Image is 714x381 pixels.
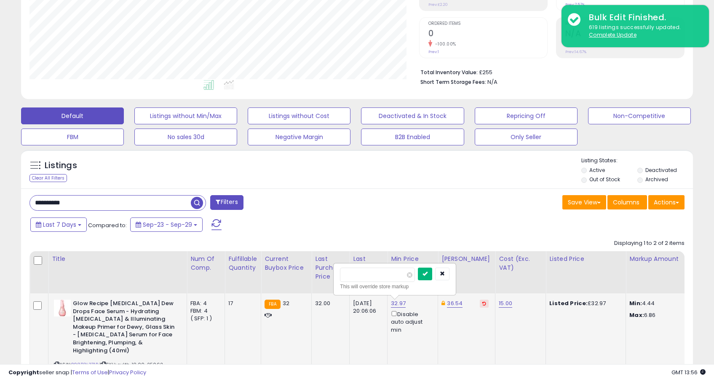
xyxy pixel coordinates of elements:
div: 32.00 [315,300,343,307]
div: Clear All Filters [29,174,67,182]
div: This will override store markup [340,282,449,291]
span: 2025-10-7 13:56 GMT [671,368,706,376]
button: Listings without Cost [248,107,350,124]
strong: Min: [629,299,642,307]
b: Short Term Storage Fees: [420,78,486,86]
div: Last Purchase Date (GMT) [353,255,384,290]
small: FBA [265,300,280,309]
button: Deactivated & In Stock [361,107,464,124]
div: FBM: 4 [190,307,218,315]
a: Terms of Use [72,368,108,376]
div: 17 [228,300,254,307]
button: Sep-23 - Sep-29 [130,217,203,232]
small: -100.00% [432,41,456,47]
small: Prev: 14.67% [565,49,586,54]
a: 36.54 [447,299,463,308]
button: Repricing Off [475,107,578,124]
b: Glow Recipe [MEDICAL_DATA] Dew Drops Face Serum - Hydrating [MEDICAL_DATA] & Illuminating Makeup ... [73,300,175,357]
div: Num of Comp. [190,255,221,272]
small: Prev: £2.20 [428,2,448,7]
div: Current Buybox Price [265,255,308,272]
button: Last 7 Days [30,217,87,232]
p: 4.44 [629,300,699,307]
u: Complete Update [589,31,636,38]
button: FBM [21,129,124,145]
div: Last Purchase Price [315,255,346,281]
button: No sales 30d [134,129,237,145]
span: Last 7 Days [43,220,76,229]
button: Save View [562,195,606,209]
div: Min Price [391,255,434,263]
strong: Copyright [8,368,39,376]
img: 31s06GHfh5L._SL40_.jpg [54,300,71,317]
button: Listings without Min/Max [134,107,237,124]
button: Columns [607,195,647,209]
h5: Listings [45,160,77,172]
span: N/A [487,78,497,86]
div: Disable auto adjust min [391,309,431,334]
small: Prev: 7.57% [565,2,585,7]
p: Listing States: [581,157,693,165]
button: Filters [210,195,243,210]
div: Bulk Edit Finished. [583,11,703,24]
a: 32.97 [391,299,406,308]
button: Only Seller [475,129,578,145]
div: Listed Price [549,255,622,263]
a: 15.00 [499,299,512,308]
label: Out of Stock [589,176,620,183]
div: 619 listings successfully updated. [583,24,703,39]
button: B2B Enabled [361,129,464,145]
div: [DATE] 20:06:06 [353,300,381,315]
span: Columns [613,198,639,207]
label: Archived [645,176,668,183]
label: Deactivated [645,166,677,174]
button: Actions [648,195,685,209]
div: seller snap | | [8,369,146,377]
div: Displaying 1 to 2 of 2 items [614,239,685,247]
h2: 0 [428,29,547,40]
button: Default [21,107,124,124]
label: Active [589,166,605,174]
b: Listed Price: [549,299,588,307]
span: Compared to: [88,221,127,229]
button: Non-Competitive [588,107,691,124]
div: FBA: 4 [190,300,218,307]
button: Negative Margin [248,129,350,145]
div: [PERSON_NAME] [441,255,492,263]
a: Privacy Policy [109,368,146,376]
div: Title [52,255,183,263]
div: Fulfillable Quantity [228,255,257,272]
span: 32 [283,299,289,307]
b: Total Inventory Value: [420,69,478,76]
span: Sep-23 - Sep-29 [143,220,192,229]
strong: Max: [629,311,644,319]
small: Prev: 1 [428,49,439,54]
span: Ordered Items [428,21,547,26]
div: £32.97 [549,300,619,307]
div: Cost (Exc. VAT) [499,255,542,272]
div: ( SFP: 1 ) [190,315,218,322]
p: 6.86 [629,311,699,319]
li: £255 [420,67,678,77]
div: Markup Amount [629,255,702,263]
